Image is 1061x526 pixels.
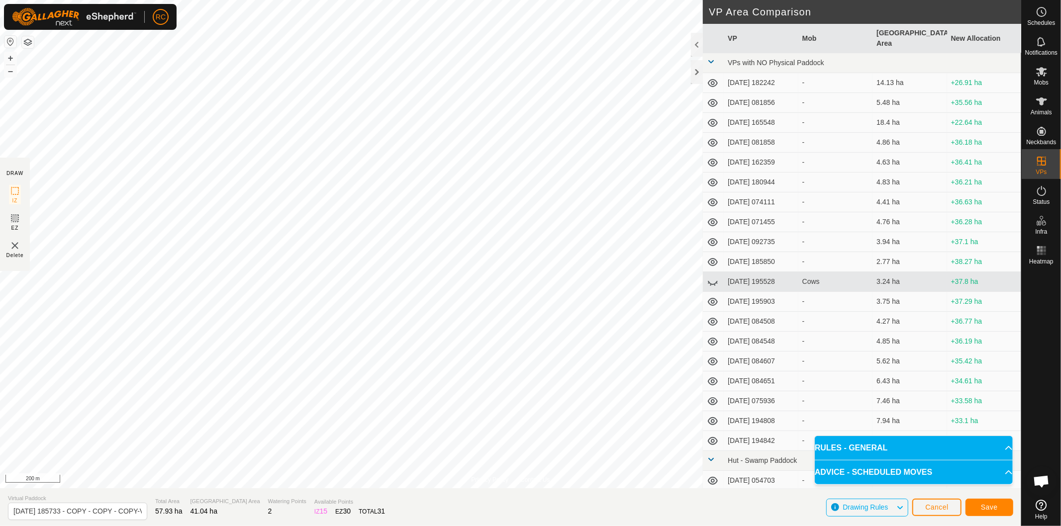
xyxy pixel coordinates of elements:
[1022,496,1061,524] a: Help
[724,173,798,192] td: [DATE] 180944
[802,137,868,148] div: -
[872,431,947,451] td: 8.46 ha
[520,475,550,484] a: Contact Us
[4,52,16,64] button: +
[947,371,1021,391] td: +34.61 ha
[947,272,1021,292] td: +37.8 ha
[947,391,1021,411] td: +33.58 ha
[872,113,947,133] td: 18.4 ha
[724,371,798,391] td: [DATE] 084651
[802,237,868,247] div: -
[872,332,947,351] td: 4.85 ha
[802,177,868,187] div: -
[872,411,947,431] td: 7.94 ha
[4,65,16,77] button: –
[843,503,888,511] span: Drawing Rules
[981,503,998,511] span: Save
[872,93,947,113] td: 5.48 ha
[191,497,260,506] span: [GEOGRAPHIC_DATA] Area
[155,497,183,506] span: Total Area
[947,292,1021,312] td: +37.29 ha
[1027,20,1055,26] span: Schedules
[724,73,798,93] td: [DATE] 182242
[724,332,798,351] td: [DATE] 084548
[471,475,508,484] a: Privacy Policy
[947,212,1021,232] td: +36.28 ha
[815,436,1013,460] p-accordion-header: RULES - GENERAL
[12,8,136,26] img: Gallagher Logo
[872,73,947,93] td: 14.13 ha
[6,170,23,177] div: DRAW
[724,192,798,212] td: [DATE] 074111
[724,471,798,491] td: [DATE] 054703
[947,232,1021,252] td: +37.1 ha
[268,497,306,506] span: Watering Points
[22,36,34,48] button: Map Layers
[1029,259,1054,264] span: Heatmap
[872,312,947,332] td: 4.27 ha
[335,506,351,517] div: EZ
[724,312,798,332] td: [DATE] 084508
[1027,466,1057,496] div: Open chat
[798,24,872,53] th: Mob
[728,59,824,67] span: VPs with NO Physical Paddock
[378,507,386,515] span: 31
[802,475,868,486] div: -
[802,376,868,386] div: -
[802,197,868,207] div: -
[872,391,947,411] td: 7.46 ha
[802,257,868,267] div: -
[872,133,947,153] td: 4.86 ha
[1033,199,1050,205] span: Status
[802,276,868,287] div: Cows
[724,133,798,153] td: [DATE] 081858
[1025,50,1058,56] span: Notifications
[1035,229,1047,235] span: Infra
[724,431,798,451] td: [DATE] 194842
[872,272,947,292] td: 3.24 ha
[802,396,868,406] div: -
[872,371,947,391] td: 6.43 ha
[156,12,166,22] span: RC
[947,133,1021,153] td: +36.18 ha
[724,153,798,173] td: [DATE] 162359
[947,93,1021,113] td: +35.56 ha
[925,503,949,511] span: Cancel
[728,456,797,464] span: Hut - Swamp Paddock
[802,217,868,227] div: -
[802,336,868,347] div: -
[872,212,947,232] td: 4.76 ha
[802,356,868,366] div: -
[802,436,868,446] div: -
[8,494,147,503] span: Virtual Paddock
[724,113,798,133] td: [DATE] 165548
[320,507,328,515] span: 15
[965,499,1013,516] button: Save
[314,506,327,517] div: IZ
[872,24,947,53] th: [GEOGRAPHIC_DATA] Area
[268,507,272,515] span: 2
[802,316,868,327] div: -
[12,197,18,204] span: IZ
[947,312,1021,332] td: +36.77 ha
[872,173,947,192] td: 4.83 ha
[947,351,1021,371] td: +35.42 ha
[724,292,798,312] td: [DATE] 195903
[872,252,947,272] td: 2.77 ha
[947,73,1021,93] td: +26.91 ha
[724,212,798,232] td: [DATE] 071455
[802,416,868,426] div: -
[872,292,947,312] td: 3.75 ha
[912,499,962,516] button: Cancel
[947,411,1021,431] td: +33.1 ha
[872,192,947,212] td: 4.41 ha
[724,93,798,113] td: [DATE] 081856
[709,6,1021,18] h2: VP Area Comparison
[9,240,21,252] img: VP
[11,224,19,232] span: EZ
[947,252,1021,272] td: +38.27 ha
[724,411,798,431] td: [DATE] 194808
[191,507,218,515] span: 41.04 ha
[724,272,798,292] td: [DATE] 195528
[947,153,1021,173] td: +36.41 ha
